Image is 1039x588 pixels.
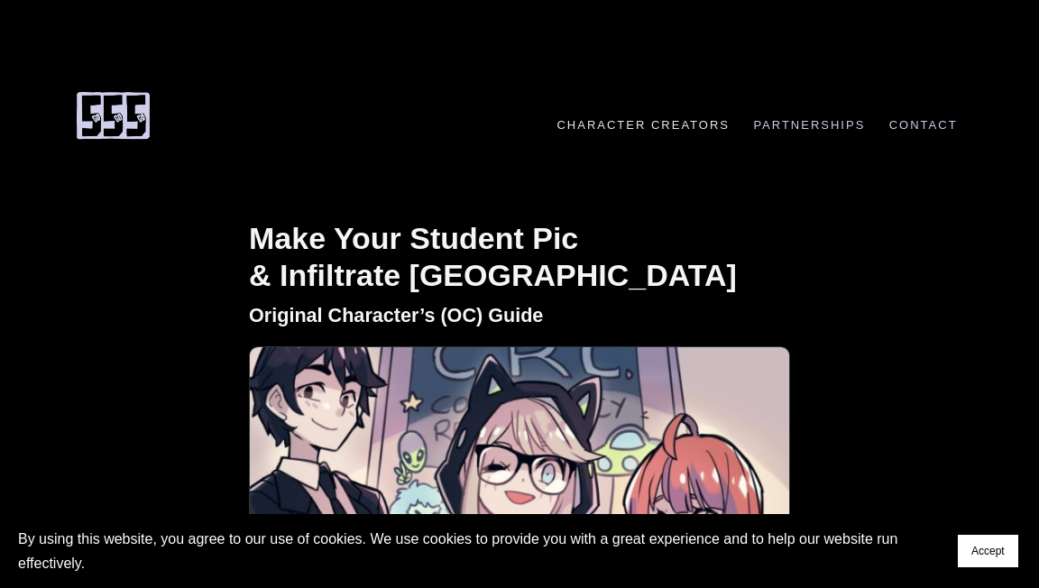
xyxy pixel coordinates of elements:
[18,527,940,575] p: By using this website, you agree to our use of cookies. We use cookies to provide you with a grea...
[744,118,875,132] a: Partnerships
[958,535,1018,567] button: Accept
[249,303,790,328] h2: Original Character’s (OC) Guide
[547,118,739,132] a: Character Creators
[249,220,790,294] h1: Make Your Student Pic & Infiltrate [GEOGRAPHIC_DATA]
[72,100,153,127] a: 555 Comic
[879,118,967,132] a: Contact
[72,90,153,141] img: 555 Comic
[971,545,1005,557] span: Accept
